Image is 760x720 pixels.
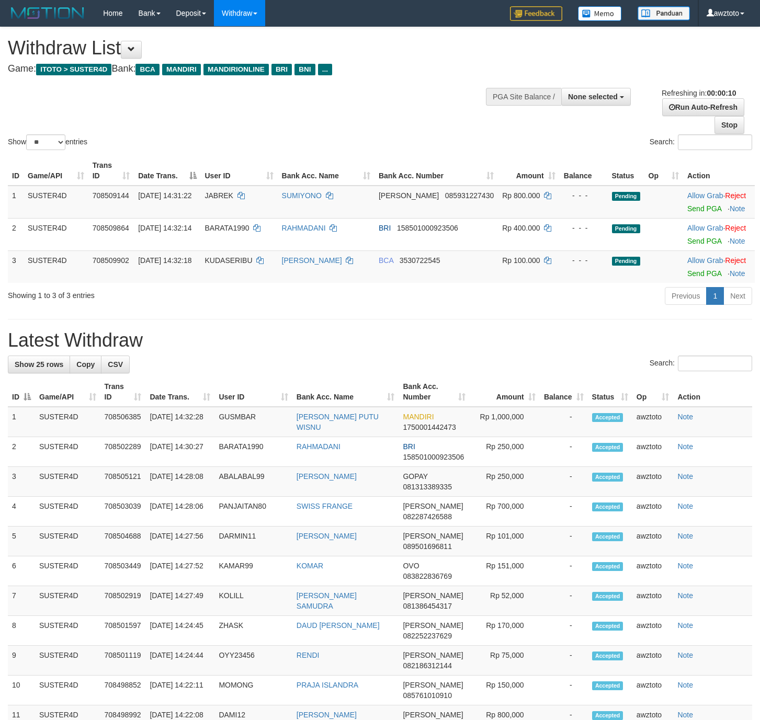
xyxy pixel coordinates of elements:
td: 708505121 [100,467,146,497]
td: SUSTER4D [35,676,100,705]
td: - [540,407,588,437]
td: [DATE] 14:30:27 [145,437,214,467]
strong: 00:00:10 [707,89,736,97]
a: Note [677,502,693,510]
span: Accepted [592,473,623,482]
a: RENDI [297,651,320,659]
img: Button%20Memo.svg [578,6,622,21]
a: [PERSON_NAME] [297,711,357,719]
th: Amount: activate to sort column ascending [498,156,559,186]
td: SUSTER4D [35,646,100,676]
td: Rp 170,000 [470,616,540,646]
a: RAHMADANI [282,224,326,232]
a: Note [730,204,745,213]
td: DARMIN11 [214,527,292,556]
th: Balance [560,156,608,186]
span: Pending [612,257,640,266]
span: Accepted [592,592,623,601]
div: Showing 1 to 3 of 3 entries [8,286,309,301]
td: [DATE] 14:28:06 [145,497,214,527]
a: Reject [725,191,746,200]
td: SUSTER4D [24,250,88,283]
th: Balance: activate to sort column ascending [540,377,588,407]
a: Copy [70,356,101,373]
a: 1 [706,287,724,305]
input: Search: [678,356,752,371]
label: Search: [650,134,752,150]
td: [DATE] 14:28:08 [145,467,214,497]
th: Action [683,156,755,186]
span: [DATE] 14:32:14 [138,224,191,232]
span: [PERSON_NAME] [379,191,439,200]
td: PANJAITAN80 [214,497,292,527]
a: Note [677,681,693,689]
span: MANDIRI [403,413,434,421]
span: Refreshing in: [662,89,736,97]
span: · [687,191,725,200]
label: Show entries [8,134,87,150]
th: Game/API: activate to sort column ascending [35,377,100,407]
span: Copy 158501000923506 to clipboard [403,453,464,461]
span: BCA [379,256,393,265]
td: SUSTER4D [35,586,100,616]
span: BCA [135,64,159,75]
td: · [683,186,755,219]
button: None selected [561,88,631,106]
td: 708501597 [100,616,146,646]
td: OYY23456 [214,646,292,676]
td: 708502289 [100,437,146,467]
span: Copy 081313389335 to clipboard [403,483,451,491]
span: Pending [612,192,640,201]
a: Reject [725,224,746,232]
span: None selected [568,93,618,101]
td: GUSMBAR [214,407,292,437]
span: Rp 400.000 [502,224,540,232]
td: SUSTER4D [35,467,100,497]
a: Note [677,651,693,659]
td: 708504688 [100,527,146,556]
th: User ID: activate to sort column ascending [201,156,278,186]
span: [PERSON_NAME] [403,532,463,540]
div: PGA Site Balance / [486,88,561,106]
td: awztoto [632,586,674,616]
td: · [683,218,755,250]
a: Run Auto-Refresh [662,98,744,116]
a: [PERSON_NAME] PUTU WISNU [297,413,379,431]
th: Trans ID: activate to sort column ascending [100,377,146,407]
a: Note [730,237,745,245]
span: Copy 082186312144 to clipboard [403,661,451,670]
span: 708509864 [93,224,129,232]
td: awztoto [632,556,674,586]
span: Accepted [592,502,623,511]
span: Rp 100.000 [502,256,540,265]
td: awztoto [632,616,674,646]
td: 3 [8,467,35,497]
span: [PERSON_NAME] [403,621,463,630]
td: SUSTER4D [35,556,100,586]
td: Rp 52,000 [470,586,540,616]
a: Note [677,711,693,719]
td: KOLILL [214,586,292,616]
a: Note [677,442,693,451]
span: BRI [271,64,292,75]
td: BARATA1990 [214,437,292,467]
td: SUSTER4D [24,218,88,250]
td: SUSTER4D [24,186,88,219]
td: MOMONG [214,676,292,705]
span: · [687,256,725,265]
span: Pending [612,224,640,233]
span: BRI [403,442,415,451]
th: Date Trans.: activate to sort column descending [134,156,200,186]
td: awztoto [632,467,674,497]
span: 708509902 [93,256,129,265]
td: - [540,556,588,586]
span: Accepted [592,681,623,690]
td: [DATE] 14:32:28 [145,407,214,437]
th: Bank Acc. Name: activate to sort column ascending [292,377,399,407]
a: Note [677,413,693,421]
span: Accepted [592,532,623,541]
th: Date Trans.: activate to sort column ascending [145,377,214,407]
td: 6 [8,556,35,586]
td: Rp 151,000 [470,556,540,586]
td: awztoto [632,437,674,467]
